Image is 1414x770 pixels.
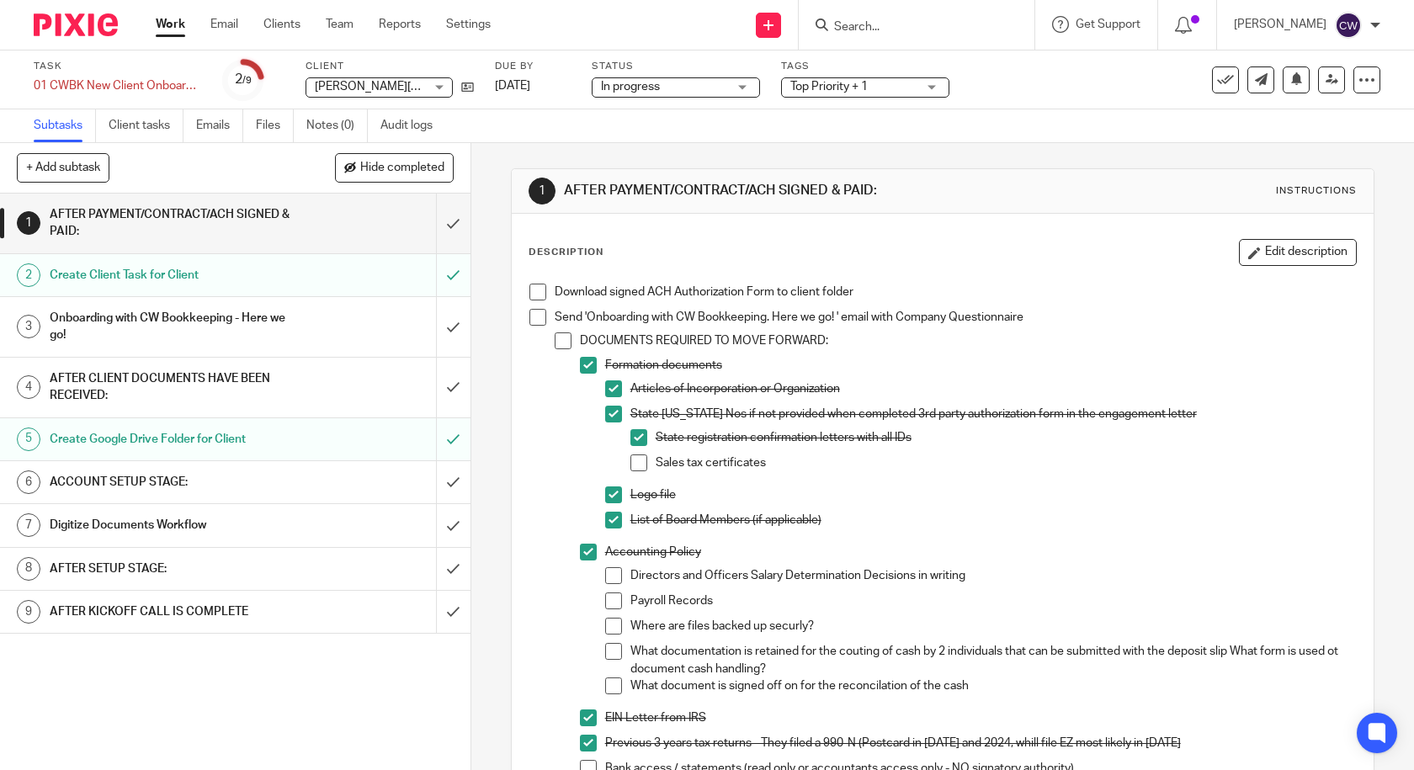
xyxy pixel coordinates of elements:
a: Email [210,16,238,33]
span: In progress [601,81,660,93]
div: 2 [235,70,252,89]
a: Files [256,109,294,142]
p: What document is signed off on for the reconcilation of the cash [630,677,1357,694]
p: Accounting Policy [605,544,1357,560]
h1: AFTER CLIENT DOCUMENTS HAVE BEEN RECEIVED: [50,366,296,409]
p: Directors and Officers Salary Determination Decisions in writing [630,567,1357,584]
div: 01 CWBK New Client Onboarding [34,77,202,94]
img: svg%3E [1335,12,1362,39]
a: Client tasks [109,109,183,142]
p: Download signed ACH Authorization Form to client folder [555,284,1357,300]
a: Subtasks [34,109,96,142]
p: State registration confirmation letters with all IDs [656,429,1357,446]
div: Instructions [1276,184,1357,198]
div: 1 [17,211,40,235]
p: Description [529,246,603,259]
div: 3 [17,315,40,338]
button: Hide completed [335,153,454,182]
p: What documentation is retained for the couting of cash by 2 individuals that can be submitted wit... [630,643,1357,677]
a: Work [156,16,185,33]
p: Previous 3 years tax returns - They filed a 990-N (Postcard in [DATE] and 2024, whill file EZ mos... [605,735,1357,751]
label: Task [34,60,202,73]
button: + Add subtask [17,153,109,182]
p: List of Board Members (if applicable) [630,512,1357,528]
h1: Digitize Documents Workflow [50,512,296,538]
div: 6 [17,470,40,494]
input: Search [832,20,984,35]
span: Hide completed [360,162,444,175]
p: Formation documents [605,357,1357,374]
div: 8 [17,557,40,581]
span: [PERSON_NAME][GEOGRAPHIC_DATA] [315,81,524,93]
a: Audit logs [380,109,445,142]
p: Send 'Onboarding with CW Bookkeeping. Here we go! ' email with Company Questionnaire [555,309,1357,326]
div: 2 [17,263,40,287]
span: Get Support [1076,19,1140,30]
p: EIN Letter from IRS [605,709,1357,726]
a: Clients [263,16,300,33]
p: Payroll Records [630,592,1357,609]
img: Pixie [34,13,118,36]
label: Tags [781,60,949,73]
span: [DATE] [495,80,530,92]
a: Reports [379,16,421,33]
a: Team [326,16,353,33]
div: 9 [17,600,40,624]
label: Status [592,60,760,73]
h1: AFTER PAYMENT/CONTRACT/ACH SIGNED & PAID: [564,182,978,199]
h1: Create Client Task for Client [50,263,296,288]
p: Where are files backed up securly? [630,618,1357,635]
button: Edit description [1239,239,1357,266]
label: Client [306,60,474,73]
p: DOCUMENTS REQUIRED TO MOVE FORWARD: [580,332,1357,349]
h1: AFTER KICKOFF CALL IS COMPLETE [50,599,296,624]
a: Emails [196,109,243,142]
label: Due by [495,60,571,73]
a: Settings [446,16,491,33]
h1: ACCOUNT SETUP STAGE: [50,470,296,495]
div: 1 [529,178,555,204]
p: Logo file [630,486,1357,503]
p: State [US_STATE] Nos if not provided when completed 3rd party authorization form in the engagemen... [630,406,1357,422]
p: Articles of Incorporation or Organization [630,380,1357,397]
h1: AFTER PAYMENT/CONTRACT/ACH SIGNED & PAID: [50,202,296,245]
a: Notes (0) [306,109,368,142]
p: [PERSON_NAME] [1234,16,1326,33]
p: Sales tax certificates [656,454,1357,471]
small: /9 [242,76,252,85]
span: Top Priority + 1 [790,81,868,93]
h1: AFTER SETUP STAGE: [50,556,296,581]
div: 4 [17,375,40,399]
h1: Create Google Drive Folder for Client [50,427,296,452]
div: 5 [17,427,40,451]
h1: Onboarding with CW Bookkeeping - Here we go! [50,305,296,348]
div: 7 [17,513,40,537]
